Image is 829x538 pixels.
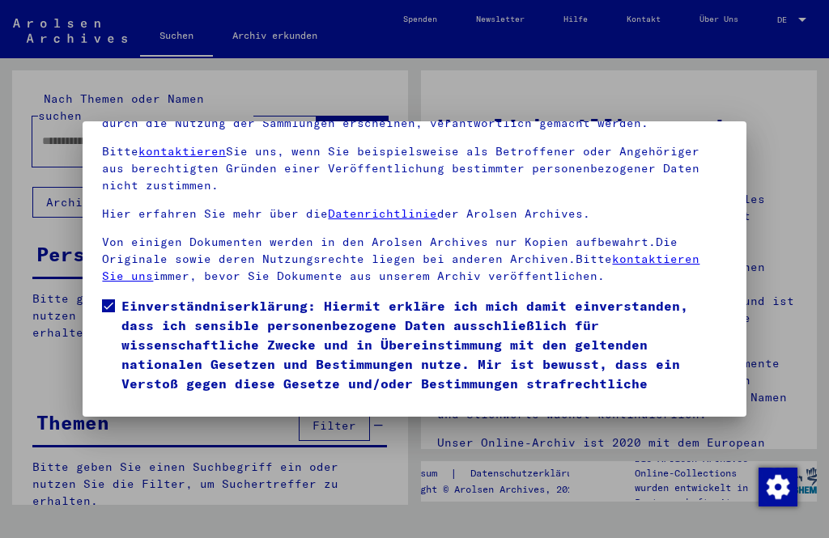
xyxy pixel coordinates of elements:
[102,252,699,283] a: kontaktieren Sie uns
[759,468,797,506] img: Zustimmung ändern
[102,143,726,194] p: Bitte Sie uns, wenn Sie beispielsweise als Betroffener oder Angehöriger aus berechtigten Gründen ...
[121,296,726,413] span: Einverständniserklärung: Hiermit erkläre ich mich damit einverstanden, dass ich sensible personen...
[328,206,437,221] a: Datenrichtlinie
[102,234,726,285] p: Von einigen Dokumenten werden in den Arolsen Archives nur Kopien aufbewahrt.Die Originale sowie d...
[138,144,226,159] a: kontaktieren
[102,205,726,222] p: Hier erfahren Sie mehr über die der Arolsen Archives.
